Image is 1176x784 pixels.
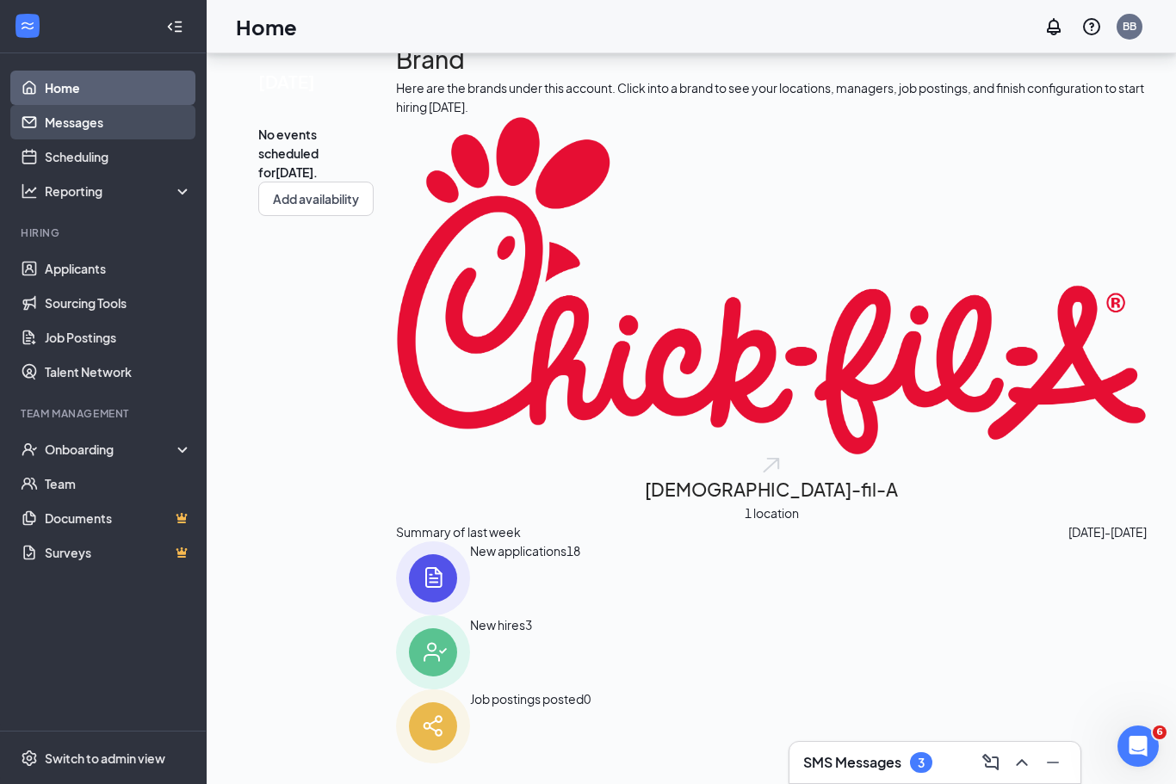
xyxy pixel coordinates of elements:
[470,689,584,763] div: Job postings posted
[396,78,1147,116] div: Here are the brands under this account. Click into a brand to see your locations, managers, job p...
[45,139,192,174] a: Scheduling
[918,756,925,770] div: 3
[396,116,1147,455] img: Chick-fil-A
[236,12,297,41] h1: Home
[45,182,193,200] div: Reporting
[21,749,38,766] svg: Settings
[1117,725,1159,767] iframe: Intercom live chat
[470,615,525,689] div: New hires
[45,441,177,458] div: Onboarding
[396,40,1147,78] h1: Brand
[45,535,192,570] a: SurveysCrown
[396,541,470,615] img: icon
[45,286,192,320] a: Sourcing Tools
[760,455,783,475] img: open.6027fd2a22e1237b5b06.svg
[1012,752,1032,773] svg: ChevronUp
[21,441,38,458] svg: UserCheck
[470,541,566,615] div: New applications
[21,182,38,200] svg: Analysis
[981,752,1001,773] svg: ComposeMessage
[45,251,192,286] a: Applicants
[21,225,189,240] div: Hiring
[803,753,901,772] h3: SMS Messages
[258,68,374,95] span: [DATE]
[45,501,192,535] a: DocumentsCrown
[645,475,898,503] h2: [DEMOGRAPHIC_DATA]-fil-A
[19,17,36,34] svg: WorkstreamLogo
[396,522,521,541] span: Summary of last week
[977,749,1005,776] button: ComposeMessage
[166,17,183,34] svg: Collapse
[1123,19,1136,34] div: BB
[1039,749,1067,776] button: Minimize
[45,320,192,355] a: Job Postings
[45,355,192,389] a: Talent Network
[258,182,374,216] button: Add availability
[21,406,189,421] div: Team Management
[525,615,532,689] span: 3
[45,71,192,105] a: Home
[745,503,799,522] span: 1 location
[45,749,165,766] div: Switch to admin view
[258,125,374,182] span: No events scheduled for [DATE] .
[1068,522,1147,541] span: [DATE] - [DATE]
[1043,16,1064,37] svg: Notifications
[45,105,192,139] a: Messages
[45,466,192,501] a: Team
[584,689,591,763] span: 0
[1043,752,1063,773] svg: Minimize
[1153,725,1167,739] span: 6
[396,689,470,763] img: icon
[566,541,580,615] span: 18
[1008,749,1036,776] button: ChevronUp
[396,615,470,689] img: icon
[1081,16,1102,37] svg: QuestionInfo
